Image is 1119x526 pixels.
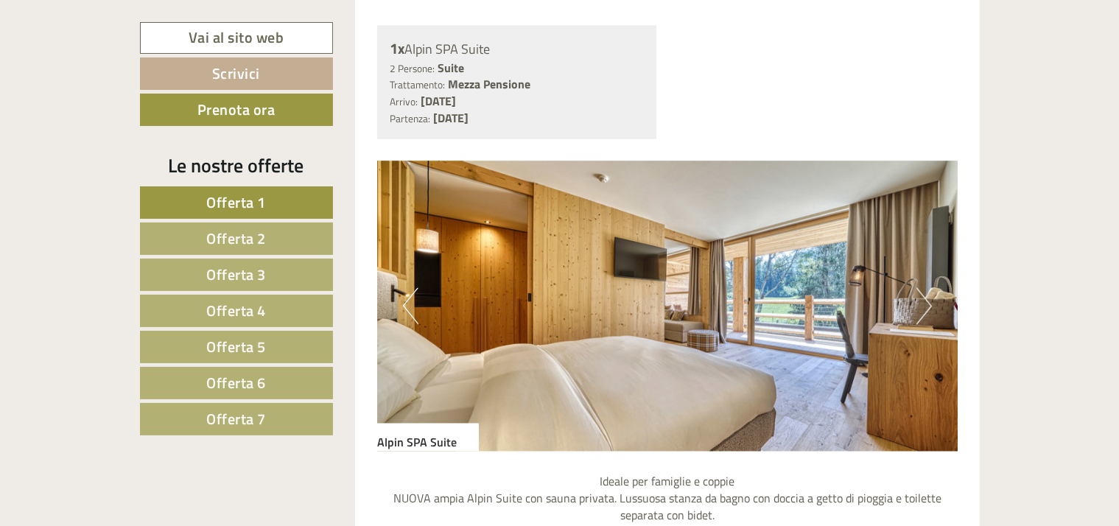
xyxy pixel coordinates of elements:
[448,75,530,93] b: Mezza Pensione
[140,94,333,126] a: Prenota ora
[140,57,333,90] a: Scrivici
[140,22,333,54] a: Vai al sito web
[377,424,479,452] div: Alpin SPA Suite
[403,288,418,325] button: Previous
[421,92,456,110] b: [DATE]
[206,227,266,250] span: Offerta 2
[390,111,430,126] small: Partenza:
[916,288,932,325] button: Next
[206,191,266,214] span: Offerta 1
[390,94,418,109] small: Arrivo:
[390,37,404,60] b: 1x
[206,371,266,394] span: Offerta 6
[377,161,958,452] img: image
[390,38,644,60] div: Alpin SPA Suite
[140,152,333,179] div: Le nostre offerte
[438,59,464,77] b: Suite
[433,109,469,127] b: [DATE]
[206,335,266,358] span: Offerta 5
[206,407,266,430] span: Offerta 7
[390,61,435,76] small: 2 Persone:
[206,299,266,322] span: Offerta 4
[206,263,266,286] span: Offerta 3
[390,77,445,92] small: Trattamento:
